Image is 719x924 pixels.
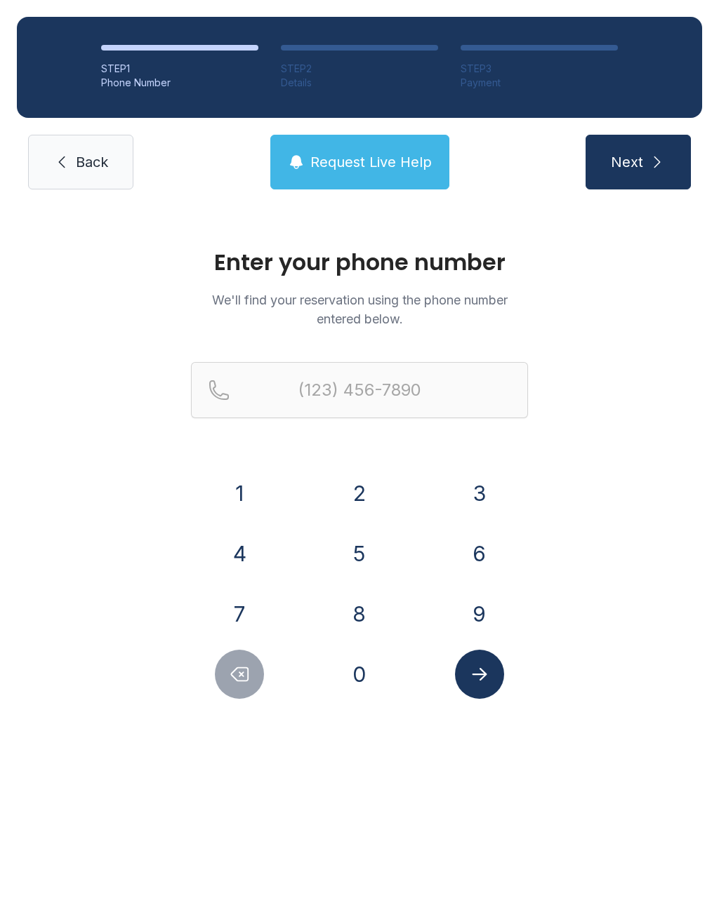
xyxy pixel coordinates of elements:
[215,529,264,578] button: 4
[461,62,618,76] div: STEP 3
[215,589,264,638] button: 7
[335,650,384,699] button: 0
[455,650,504,699] button: Submit lookup form
[191,251,528,274] h1: Enter your phone number
[455,589,504,638] button: 9
[191,362,528,418] input: Reservation phone number
[310,152,432,172] span: Request Live Help
[455,469,504,518] button: 3
[335,469,384,518] button: 2
[335,529,384,578] button: 5
[215,650,264,699] button: Delete number
[611,152,643,172] span: Next
[461,76,618,90] div: Payment
[335,589,384,638] button: 8
[101,62,258,76] div: STEP 1
[101,76,258,90] div: Phone Number
[215,469,264,518] button: 1
[76,152,108,172] span: Back
[191,290,528,328] p: We'll find your reservation using the phone number entered below.
[281,76,438,90] div: Details
[455,529,504,578] button: 6
[281,62,438,76] div: STEP 2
